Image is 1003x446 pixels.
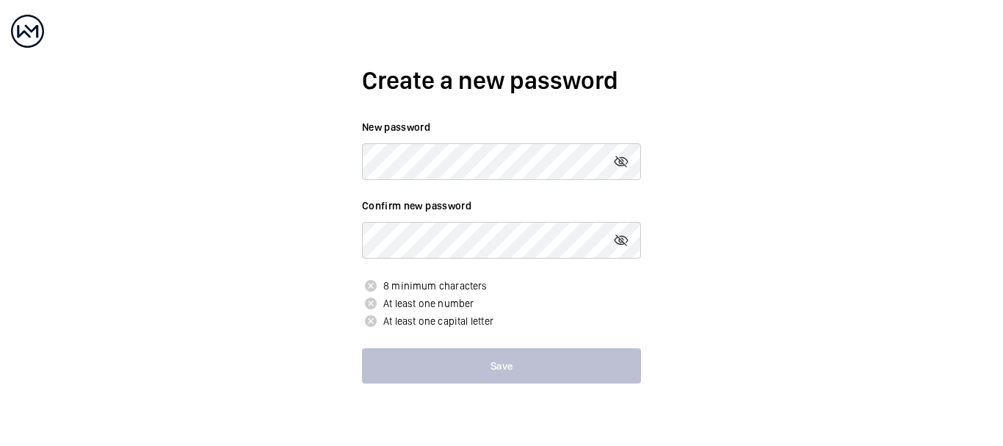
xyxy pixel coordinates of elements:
[362,295,641,312] p: At least one number
[362,198,641,213] label: Confirm new password
[362,312,641,330] p: At least one capital letter
[362,348,641,384] button: Save
[362,120,641,134] label: New password
[362,63,641,98] h2: Create a new password
[362,277,641,295] p: 8 minimum characters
